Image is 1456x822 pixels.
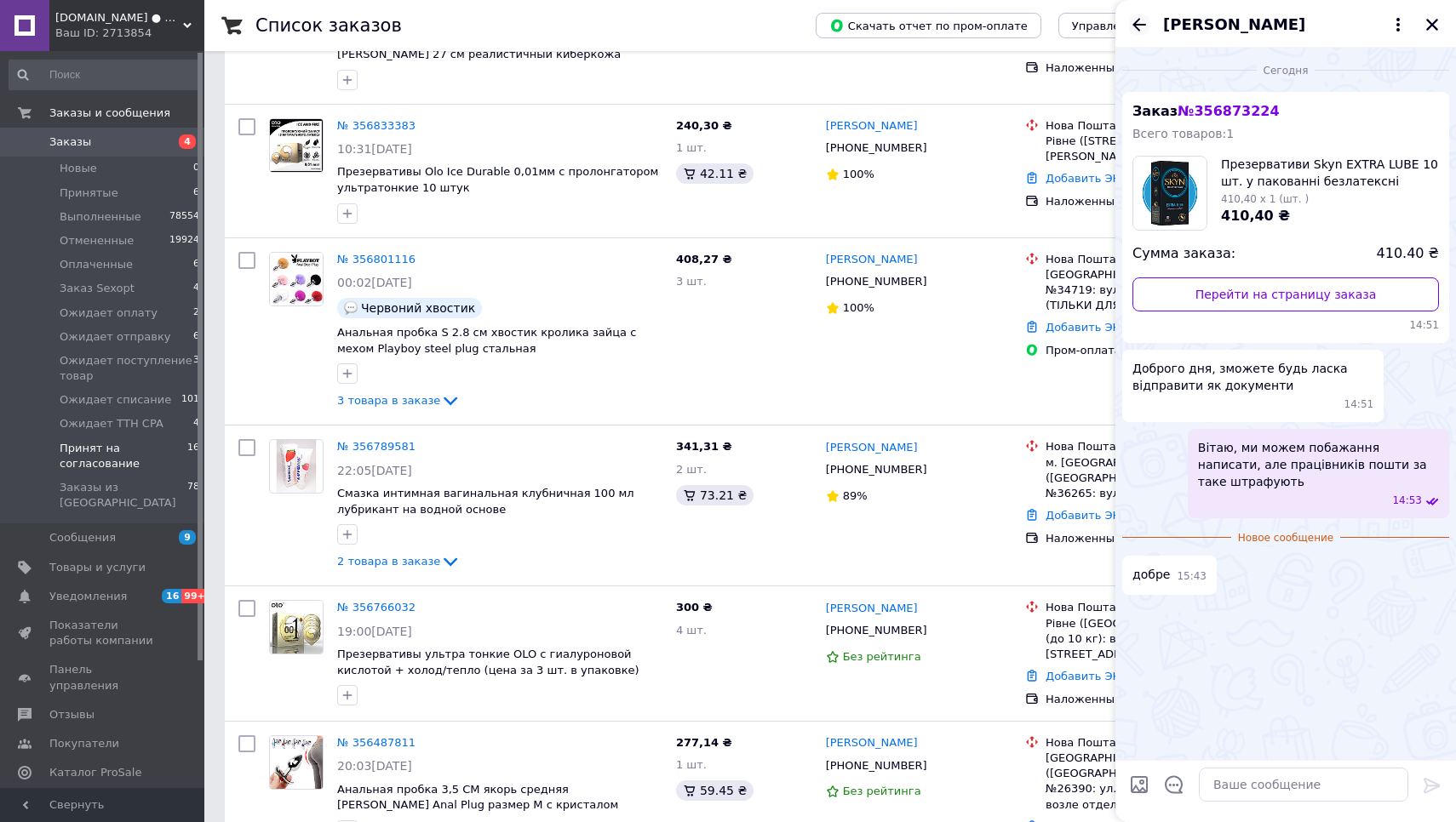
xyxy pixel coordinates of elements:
a: Фото товару [269,735,324,790]
button: [PERSON_NAME] [1163,14,1408,36]
span: [PERSON_NAME] [1163,14,1305,36]
a: Анальная пробка S 2.8 см хвостик кролика зайца с мехом Playboy steel plug стальная [337,326,636,355]
span: 408,27 ₴ [676,253,732,265]
span: Заказы из [GEOGRAPHIC_DATA] [60,480,187,511]
span: 410,40 x 1 (шт. ) [1221,193,1309,205]
div: Нова Пошта [1046,439,1251,454]
img: :speech_balloon: [344,301,358,315]
a: Добавить ЭН [1046,670,1121,682]
span: Отмененные [60,233,134,248]
a: № 356801116 [337,253,416,265]
a: Добавить ЭН [1046,321,1121,334]
span: Ожидает ТТН CPA [60,416,163,431]
a: [PERSON_NAME] [826,440,918,456]
span: 16 [162,589,181,603]
div: [GEOGRAPHIC_DATA] ([GEOGRAPHIC_DATA].), Почтомат №26390: ул. [STREET_ADDRESS], возле отделения №335 [1046,751,1251,813]
div: 42.11 ₴ [676,163,754,184]
span: Покупатели [49,736,119,751]
img: Фото товару [270,601,323,654]
span: 99+ [181,589,209,603]
span: Доброго дня, зможете будь ласка відправити як документи [1132,360,1373,394]
span: [PHONE_NUMBER] [826,463,927,476]
span: Ожидает оплату [60,305,158,321]
span: 20:03[DATE] [337,759,412,773]
span: 6 [193,257,199,272]
div: 12.08.2025 [1122,61,1449,78]
span: № 356873224 [1178,103,1279,119]
span: 1 шт. [676,141,707,154]
span: Принят на согласование [60,441,187,471]
a: Презервативы ультра тонкие OLO с гиалуроновой кислотой + холод/тепло (цена за 3 шт. в упаковке) [337,648,639,676]
img: Фото товару [270,119,323,172]
a: [PERSON_NAME] [826,601,918,617]
span: Сообщения [49,530,116,545]
a: Фото товару [269,252,324,306]
span: 100% [843,168,874,180]
a: 2 товара в заказе [337,555,461,568]
a: № 356766032 [337,601,416,614]
span: Новое сообщение [1231,531,1340,545]
span: [PHONE_NUMBER] [826,624,927,636]
span: 3 [193,353,199,384]
span: 240,30 ₴ [676,119,732,132]
button: Скачать отчет по пром-оплате [816,13,1041,38]
span: Червоний хвостик [361,301,475,315]
div: Нова Пошта [1046,118,1251,134]
span: 4 [179,134,196,149]
div: Нова Пошта [1046,600,1251,615]
div: Рівне ([STREET_ADDRESS]: вул. [PERSON_NAME][STREET_ADDRESS] [1046,134,1251,164]
div: Наложенный платеж [1046,692,1251,707]
span: Сумма заказа: [1132,244,1235,264]
span: 4 [193,416,199,431]
div: Нова Пошта [1046,252,1251,267]
div: 73.21 ₴ [676,485,754,505]
span: Отзывы [49,707,95,722]
a: Фото товару [269,439,324,494]
a: 3 товара в заказе [337,394,461,407]
span: Панель управления [49,662,158,693]
img: Фото товару [270,736,323,789]
span: [PHONE_NUMBER] [826,275,927,288]
span: Товары и услуги [49,560,146,575]
span: Ожидает поступление товар [60,353,193,384]
a: Добавить ЭН [1046,509,1121,522]
span: [PHONE_NUMBER] [826,141,927,154]
a: № 356789581 [337,440,416,453]
span: 78554 [169,209,199,225]
span: 89% [843,489,868,502]
span: 14:51 12.08.2025 [1132,318,1439,333]
span: Презервативи Skyn EXTRA LUBE 10 шт. у пакованні безлатексні ультратонкі з великою кількістю мастила [1221,156,1439,190]
span: Ожидает списание [60,392,171,408]
span: добре [1132,566,1170,584]
a: Фото товару [269,118,324,173]
span: Новые [60,161,97,176]
a: [PERSON_NAME] [826,118,918,134]
a: Презервативы Olo Ice Durable 0,01мм с пролонгатором ультратонкие 10 штук [337,165,658,194]
span: Скачать отчет по пром-оплате [829,18,1028,33]
div: 59.45 ₴ [676,780,754,801]
div: Рівне ([GEOGRAPHIC_DATA].), №9 (до 10 кг): вул. [PERSON_NAME][STREET_ADDRESS] (р-н Північний) [1046,616,1251,663]
span: 22:05[DATE] [337,464,412,477]
span: Вітаю, ми можем побажання написати, але працівників пошти за таке штрафують [1198,439,1439,490]
span: 100% [843,301,874,314]
button: Назад [1129,14,1149,35]
span: Заказы и сообщения [49,106,170,121]
span: 6 [193,186,199,201]
span: Принятые [60,186,118,201]
span: Всего товаров: 1 [1132,127,1234,140]
span: 0 [193,161,199,176]
a: [PERSON_NAME] [826,252,918,268]
span: Заказ [1132,103,1280,119]
a: Фото товару [269,600,324,654]
button: Управление статусами [1058,13,1219,38]
span: Оплаченные [60,257,133,272]
a: Смазка интимная вагинальная клубничная 100 мл лубрикант на водной основе [337,487,634,516]
span: Без рейтинга [843,650,921,663]
span: FOQUS.COM.UA ● Интернет магазин Фокус [55,10,183,26]
span: 15:43 12.08.2025 [1177,569,1207,584]
span: 00:02[DATE] [337,276,412,289]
